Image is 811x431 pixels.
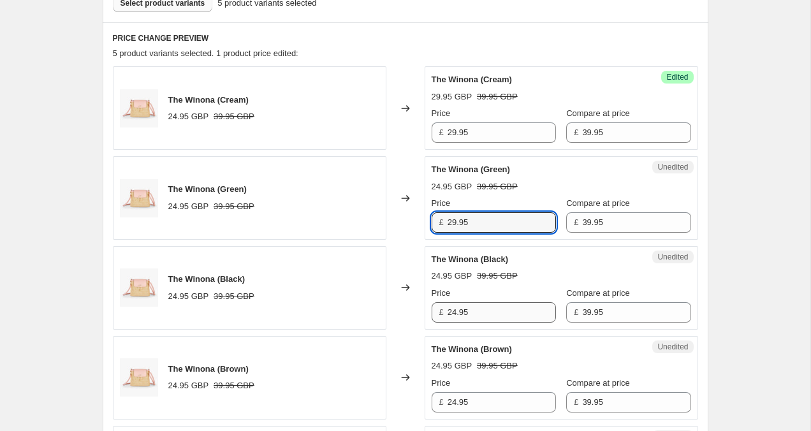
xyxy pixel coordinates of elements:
span: £ [574,217,578,227]
span: Unedited [657,342,688,352]
strike: 39.95 GBP [214,200,254,213]
span: £ [439,217,444,227]
span: Compare at price [566,198,630,208]
div: 24.95 GBP [168,200,209,213]
span: Unedited [657,252,688,262]
img: IMG_8796_1_80x.jpg [120,89,158,128]
span: Unedited [657,162,688,172]
span: Price [432,378,451,388]
span: The Winona (Brown) [432,344,512,354]
img: IMG_8796_1_80x.jpg [120,358,158,397]
div: 24.95 GBP [432,270,472,282]
strike: 39.95 GBP [477,270,518,282]
div: 24.95 GBP [432,180,472,193]
strike: 39.95 GBP [214,290,254,303]
span: The Winona (Cream) [432,75,512,84]
span: Compare at price [566,378,630,388]
span: Compare at price [566,108,630,118]
img: IMG_8796_1_80x.jpg [120,179,158,217]
span: The Winona (Black) [168,274,245,284]
span: The Winona (Cream) [168,95,249,105]
div: 29.95 GBP [432,91,472,103]
img: IMG_8796_1_80x.jpg [120,268,158,307]
strike: 39.95 GBP [214,110,254,123]
span: The Winona (Black) [432,254,509,264]
span: £ [574,397,578,407]
span: Price [432,198,451,208]
div: 24.95 GBP [168,110,209,123]
div: 24.95 GBP [432,360,472,372]
span: Compare at price [566,288,630,298]
div: 24.95 GBP [168,290,209,303]
span: £ [439,128,444,137]
span: £ [439,307,444,317]
strike: 39.95 GBP [477,180,518,193]
span: £ [439,397,444,407]
span: Price [432,108,451,118]
span: £ [574,128,578,137]
span: 5 product variants selected. 1 product price edited: [113,48,298,58]
div: 24.95 GBP [168,379,209,392]
strike: 39.95 GBP [477,91,518,103]
h6: PRICE CHANGE PREVIEW [113,33,698,43]
span: The Winona (Green) [168,184,247,194]
span: Edited [666,72,688,82]
strike: 39.95 GBP [214,379,254,392]
span: Price [432,288,451,298]
span: The Winona (Green) [432,164,510,174]
span: £ [574,307,578,317]
strike: 39.95 GBP [477,360,518,372]
span: The Winona (Brown) [168,364,249,374]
